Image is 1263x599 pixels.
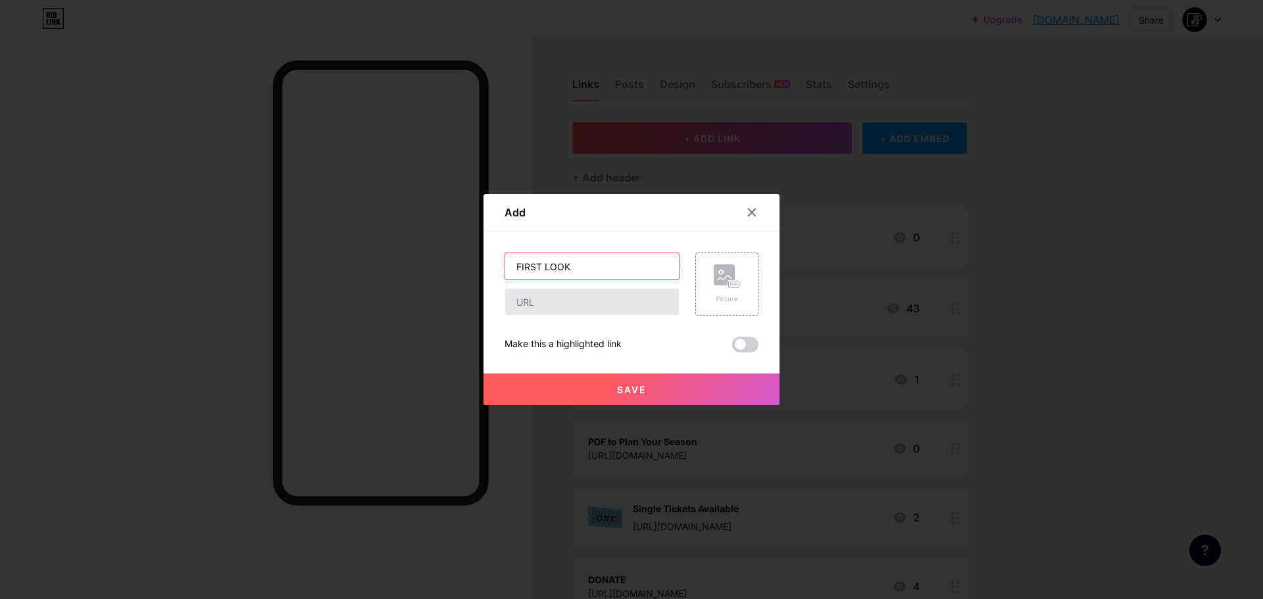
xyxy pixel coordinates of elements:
div: Picture [714,294,740,304]
input: Title [505,253,679,279]
span: Save [617,384,647,395]
input: URL [505,289,679,315]
button: Save [483,373,780,405]
div: Make this a highlighted link [505,337,622,352]
div: Add [505,204,526,220]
